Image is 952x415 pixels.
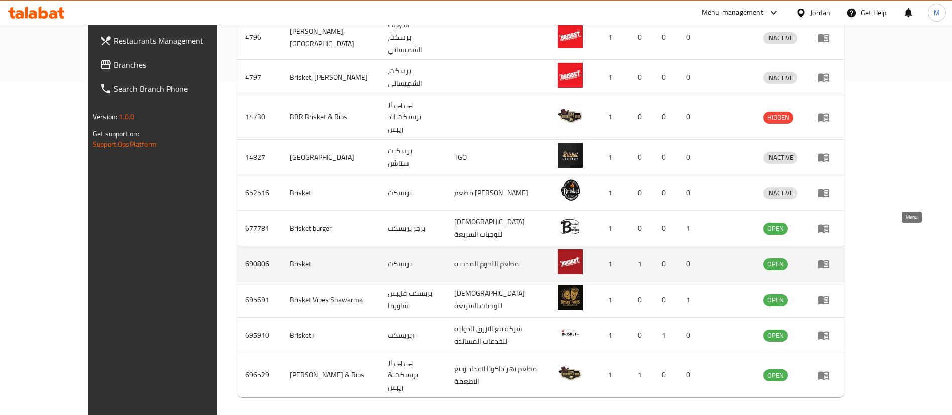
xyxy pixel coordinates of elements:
[282,211,380,246] td: Brisket burger
[446,140,550,175] td: TGO
[678,60,702,95] td: 0
[93,137,157,151] a: Support.OpsPlatform
[678,246,702,282] td: 0
[763,258,788,270] span: OPEN
[237,282,282,318] td: 695691
[630,318,654,353] td: 0
[558,361,583,386] img: B.B.R Brisket & Ribs
[678,353,702,397] td: 0
[763,330,788,342] div: OPEN
[446,211,550,246] td: [DEMOGRAPHIC_DATA] للوجبات السريعة
[237,353,282,397] td: 696529
[818,71,836,83] div: Menu
[702,7,763,19] div: Menu-management
[630,16,654,60] td: 0
[818,294,836,306] div: Menu
[282,175,380,211] td: Brisket
[237,246,282,282] td: 690806
[595,60,630,95] td: 1
[654,60,678,95] td: 0
[630,95,654,140] td: 0
[763,32,797,44] span: INACTIVE
[380,353,446,397] td: بي بي ار بريسكت & ريبس
[654,353,678,397] td: 0
[654,211,678,246] td: 0
[763,294,788,306] span: OPEN
[380,140,446,175] td: برسكيت ستاشن
[380,318,446,353] td: بريسكت+
[654,282,678,318] td: 0
[763,223,788,235] div: OPEN
[237,211,282,246] td: 677781
[380,16,446,60] td: Copy of برسكت، الشميساني
[763,152,797,164] div: INACTIVE
[446,282,550,318] td: [DEMOGRAPHIC_DATA] للوجبات السريعة
[380,95,446,140] td: بي بي ار بريسكت اند ريبس
[678,175,702,211] td: 0
[654,246,678,282] td: 0
[114,59,239,71] span: Branches
[558,285,583,310] img: Brisket Vibes Shawarma
[237,16,282,60] td: 4796
[558,143,583,168] img: Brisket Station
[678,140,702,175] td: 0
[595,318,630,353] td: 1
[595,246,630,282] td: 1
[237,60,282,95] td: 4797
[763,112,793,123] span: HIDDEN
[282,16,380,60] td: [PERSON_NAME], [GEOGRAPHIC_DATA]
[595,95,630,140] td: 1
[654,95,678,140] td: 0
[446,353,550,397] td: مطعم نهر داكوتا لاعداد وبيع الاطعمة
[446,175,550,211] td: مطعم [PERSON_NAME]
[678,95,702,140] td: 0
[92,29,247,53] a: Restaurants Management
[630,60,654,95] td: 0
[282,353,380,397] td: [PERSON_NAME] & Ribs
[92,77,247,101] a: Search Branch Phone
[678,211,702,246] td: 1
[678,16,702,60] td: 0
[934,7,940,18] span: M
[818,187,836,199] div: Menu
[282,60,380,95] td: Brisket, [PERSON_NAME]
[114,83,239,95] span: Search Branch Phone
[763,223,788,234] span: OPEN
[654,140,678,175] td: 0
[595,16,630,60] td: 1
[558,249,583,274] img: Brisket
[818,369,836,381] div: Menu
[654,318,678,353] td: 1
[558,321,583,346] img: Brisket+
[93,110,117,123] span: Version:
[818,32,836,44] div: Menu
[380,282,446,318] td: بريسكت فايبس شاورما
[114,35,239,47] span: Restaurants Management
[380,60,446,95] td: برسكت، الشميساني
[237,95,282,140] td: 14730
[595,211,630,246] td: 1
[282,246,380,282] td: Brisket
[763,72,797,84] div: INACTIVE
[630,211,654,246] td: 0
[558,214,583,239] img: Brisket burger
[763,330,788,341] span: OPEN
[818,329,836,341] div: Menu
[282,95,380,140] td: BBR Brisket & Ribs
[763,112,793,124] div: HIDDEN
[818,151,836,163] div: Menu
[763,187,797,199] span: INACTIVE
[558,63,583,88] img: Brisket, Shmaisani
[810,7,830,18] div: Jordan
[282,318,380,353] td: Brisket+
[763,152,797,163] span: INACTIVE
[558,23,583,48] img: Brisket, King's Academy
[119,110,134,123] span: 1.0.0
[237,140,282,175] td: 14827
[595,140,630,175] td: 1
[237,318,282,353] td: 695910
[630,140,654,175] td: 0
[595,175,630,211] td: 1
[763,369,788,381] div: OPEN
